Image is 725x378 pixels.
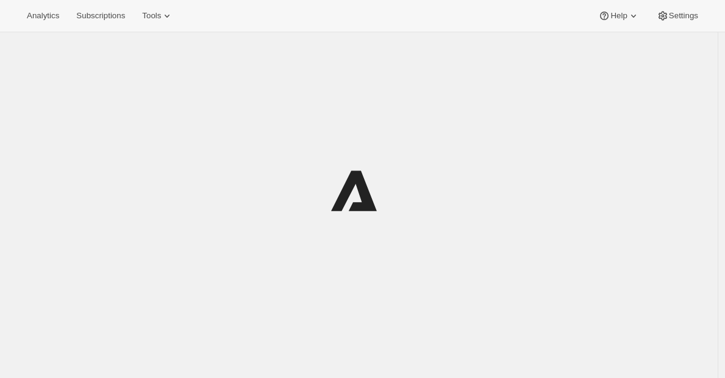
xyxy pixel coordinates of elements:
span: Help [610,11,627,21]
button: Tools [135,7,180,24]
button: Help [591,7,646,24]
span: Tools [142,11,161,21]
button: Analytics [20,7,66,24]
span: Subscriptions [76,11,125,21]
button: Settings [649,7,705,24]
button: Subscriptions [69,7,132,24]
span: Settings [669,11,698,21]
span: Analytics [27,11,59,21]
